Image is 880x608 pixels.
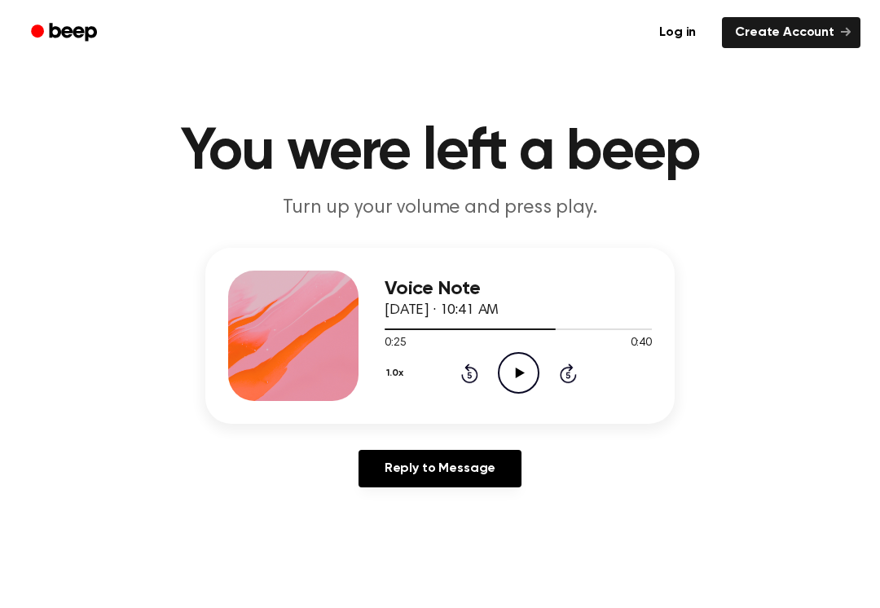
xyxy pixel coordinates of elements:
[359,450,521,487] a: Reply to Message
[23,123,857,182] h1: You were left a beep
[385,303,499,318] span: [DATE] · 10:41 AM
[643,14,712,51] a: Log in
[385,278,652,300] h3: Voice Note
[722,17,860,48] a: Create Account
[385,335,406,352] span: 0:25
[127,195,753,222] p: Turn up your volume and press play.
[20,17,112,49] a: Beep
[385,359,409,387] button: 1.0x
[631,335,652,352] span: 0:40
